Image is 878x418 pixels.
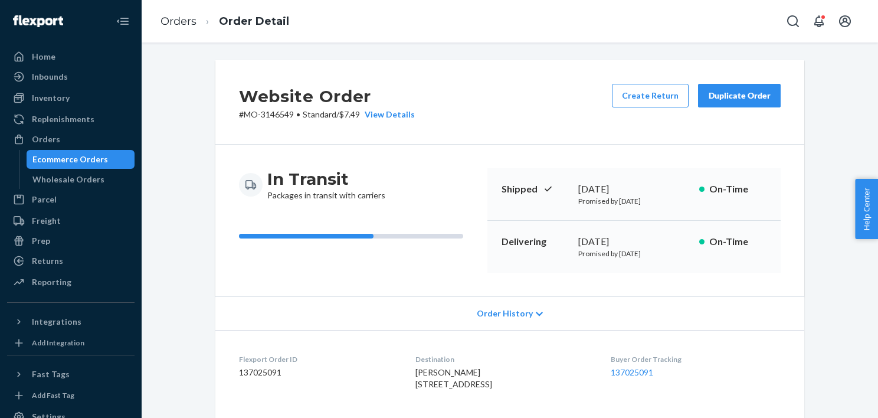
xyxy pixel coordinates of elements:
a: Wholesale Orders [27,170,135,189]
h2: Website Order [239,84,415,109]
span: Order History [477,308,533,319]
button: Integrations [7,312,135,331]
div: Ecommerce Orders [32,154,108,165]
p: Shipped [502,182,569,196]
div: Integrations [32,316,81,328]
a: Add Fast Tag [7,388,135,403]
a: Orders [160,15,196,28]
a: Inventory [7,89,135,107]
div: Fast Tags [32,368,70,380]
button: Close Navigation [111,9,135,33]
dt: Flexport Order ID [239,354,397,364]
ol: breadcrumbs [151,4,299,39]
div: Packages in transit with carriers [267,168,385,201]
button: View Details [360,109,415,120]
div: Inbounds [32,71,68,83]
div: [DATE] [578,235,690,249]
span: • [296,109,300,119]
div: Parcel [32,194,57,205]
a: Order Detail [219,15,289,28]
div: Returns [32,255,63,267]
dt: Destination [415,354,591,364]
div: Prep [32,235,50,247]
button: Fast Tags [7,365,135,384]
a: Parcel [7,190,135,209]
button: Open notifications [807,9,831,33]
p: On-Time [709,182,766,196]
button: Help Center [855,179,878,239]
p: Delivering [502,235,569,249]
p: # MO-3146549 / $7.49 [239,109,415,120]
button: Open account menu [833,9,857,33]
p: Promised by [DATE] [578,249,690,259]
a: Replenishments [7,110,135,129]
p: Promised by [DATE] [578,196,690,206]
a: Ecommerce Orders [27,150,135,169]
button: Create Return [612,84,689,107]
a: Prep [7,231,135,250]
a: 137025091 [611,367,653,377]
button: Open Search Box [781,9,805,33]
a: Returns [7,252,135,270]
a: Home [7,47,135,66]
div: Add Fast Tag [32,390,74,400]
a: Reporting [7,273,135,292]
div: Wholesale Orders [32,174,104,185]
a: Freight [7,211,135,230]
div: Duplicate Order [708,90,771,102]
h3: In Transit [267,168,385,190]
div: Inventory [32,92,70,104]
p: On-Time [709,235,766,249]
a: Orders [7,130,135,149]
div: Add Integration [32,338,84,348]
div: [DATE] [578,182,690,196]
div: Freight [32,215,61,227]
dd: 137025091 [239,367,397,378]
a: Add Integration [7,336,135,350]
div: Home [32,51,55,63]
div: Replenishments [32,113,94,125]
span: [PERSON_NAME] [STREET_ADDRESS] [415,367,492,389]
img: Flexport logo [13,15,63,27]
a: Inbounds [7,67,135,86]
dt: Buyer Order Tracking [611,354,781,364]
div: Reporting [32,276,71,288]
button: Duplicate Order [698,84,781,107]
div: Orders [32,133,60,145]
span: Standard [303,109,336,119]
